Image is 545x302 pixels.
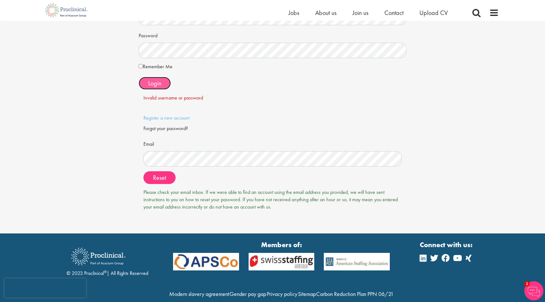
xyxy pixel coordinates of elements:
span: Please check your email inbox. If we were able to find an account using the email address you pro... [143,189,398,210]
a: Contact [384,9,403,17]
a: Gender pay gap [229,290,266,298]
a: About us [315,9,337,17]
sup: ® [104,269,107,274]
label: Remember Me [139,63,172,70]
a: Privacy policy [267,290,297,298]
iframe: reCAPTCHA [4,278,86,298]
img: Proclinical Recruitment [67,243,130,270]
a: Upload CV [419,9,448,17]
span: Login [148,79,161,87]
button: Reset [143,171,176,184]
a: Modern slavery agreement [169,290,229,298]
a: Jobs [288,9,299,17]
a: Sitemap [298,290,316,298]
label: Password [139,30,157,40]
img: APSCo [319,253,395,270]
span: Reset [153,173,166,182]
span: 1 [524,281,530,287]
strong: Members of: [173,240,390,250]
div: Invalid username or password [143,94,402,102]
div: © 2023 Proclinical | All Rights Reserved [67,243,148,277]
button: Login [139,77,171,90]
div: Forgot your password? [143,125,402,132]
img: Chatbot [524,281,543,300]
label: Email [143,138,154,148]
strong: Connect with us: [420,240,474,250]
img: APSCo [168,253,244,270]
a: Carbon Reduction Plan PPN 06/21 [316,290,394,298]
a: Register a new account [143,114,189,121]
input: Remember Me [139,64,143,68]
img: APSCo [244,253,319,270]
a: Join us [352,9,368,17]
